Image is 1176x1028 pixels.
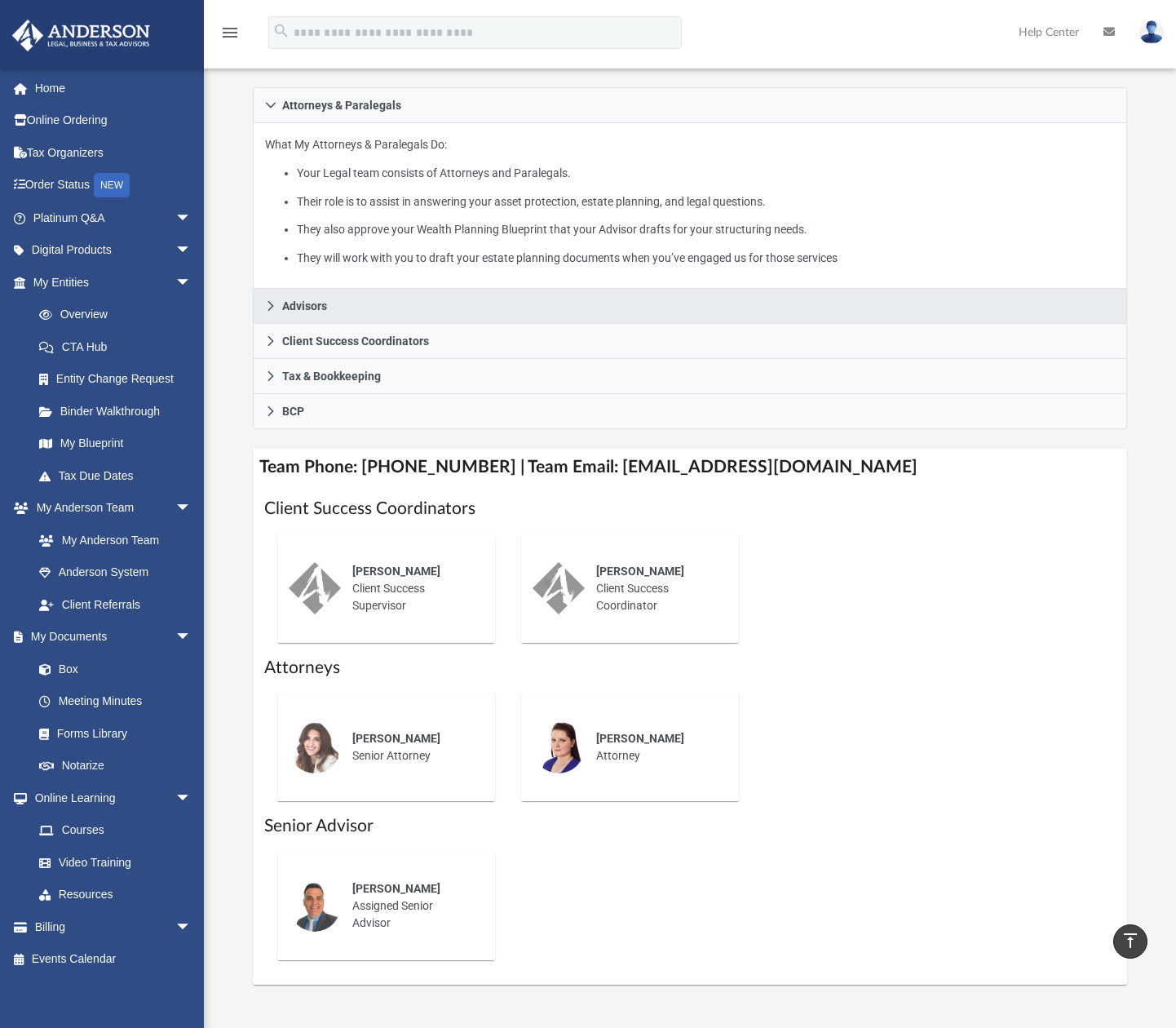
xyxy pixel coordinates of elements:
[272,22,290,40] i: search
[282,335,429,347] span: Client Success Coordinators
[11,621,208,654] a: My Documentsarrow_drop_down
[289,721,341,773] img: thumbnail
[1121,931,1140,950] i: vertical_align_top
[264,814,1116,838] h1: Senior Advisor
[11,72,216,104] a: Home
[253,324,1128,359] a: Client Success Coordinators
[533,721,585,773] img: thumbnail
[596,565,684,578] span: [PERSON_NAME]
[175,492,208,525] span: arrow_drop_down
[23,330,216,363] a: CTA Hub
[341,869,484,943] div: Assigned Senior Advisor
[11,234,216,267] a: Digital Productsarrow_drop_down
[11,104,216,137] a: Online Ordering
[23,846,200,879] a: Video Training
[11,492,208,525] a: My Anderson Teamarrow_drop_down
[297,192,1116,212] li: Their role is to assist in answering your asset protection, estate planning, and legal questions.
[175,266,208,299] span: arrow_drop_down
[297,248,1116,268] li: They will work with you to draft your estate planning documents when you’ve engaged us for those ...
[11,782,208,814] a: Online Learningarrow_drop_down
[175,202,208,235] span: arrow_drop_down
[264,656,1116,680] h1: Attorneys
[220,31,240,42] a: menu
[94,173,130,197] div: NEW
[282,300,327,312] span: Advisors
[175,234,208,268] span: arrow_drop_down
[7,20,155,51] img: Anderson Advisors Platinum Portal
[585,552,727,626] div: Client Success Coordinator
[23,653,200,685] a: Box
[23,363,216,396] a: Entity Change Request
[23,299,216,331] a: Overview
[253,123,1128,289] div: Attorneys & Paralegals
[289,562,341,614] img: thumbnail
[175,911,208,944] span: arrow_drop_down
[23,459,216,492] a: Tax Due Dates
[23,395,216,428] a: Binder Walkthrough
[23,879,208,911] a: Resources
[289,880,341,932] img: thumbnail
[297,219,1116,240] li: They also approve your Wealth Planning Blueprint that your Advisor drafts for your structuring ne...
[253,394,1128,429] a: BCP
[352,882,440,895] span: [PERSON_NAME]
[23,524,200,556] a: My Anderson Team
[23,717,200,750] a: Forms Library
[220,23,240,42] i: menu
[175,782,208,815] span: arrow_drop_down
[11,202,216,234] a: Platinum Q&Aarrow_drop_down
[175,621,208,654] span: arrow_drop_down
[253,359,1128,394] a: Tax & Bookkeeping
[11,169,216,202] a: Order StatusNEW
[352,732,440,745] span: [PERSON_NAME]
[253,289,1128,324] a: Advisors
[1113,924,1147,959] a: vertical_align_top
[11,943,216,976] a: Events Calendar
[297,163,1116,184] li: Your Legal team consists of Attorneys and Paralegals.
[341,719,484,776] div: Senior Attorney
[23,428,208,460] a: My Blueprint
[11,266,216,299] a: My Entitiesarrow_drop_down
[265,135,1116,268] p: What My Attorneys & Paralegals Do:
[585,719,727,776] div: Attorney
[253,87,1128,123] a: Attorneys & Paralegals
[282,405,304,417] span: BCP
[23,814,208,847] a: Courses
[352,565,440,578] span: [PERSON_NAME]
[23,588,208,621] a: Client Referrals
[23,556,208,589] a: Anderson System
[11,136,216,169] a: Tax Organizers
[1139,20,1164,44] img: User Pic
[23,685,208,718] a: Meeting Minutes
[23,750,208,782] a: Notarize
[264,497,1116,521] h1: Client Success Coordinators
[533,562,585,614] img: thumbnail
[596,732,684,745] span: [PERSON_NAME]
[282,100,401,111] span: Attorneys & Paralegals
[253,449,1128,485] h4: Team Phone: [PHONE_NUMBER] | Team Email: [EMAIL_ADDRESS][DOMAIN_NAME]
[341,552,484,626] div: Client Success Supervisor
[282,370,381,382] span: Tax & Bookkeeping
[11,911,216,943] a: Billingarrow_drop_down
